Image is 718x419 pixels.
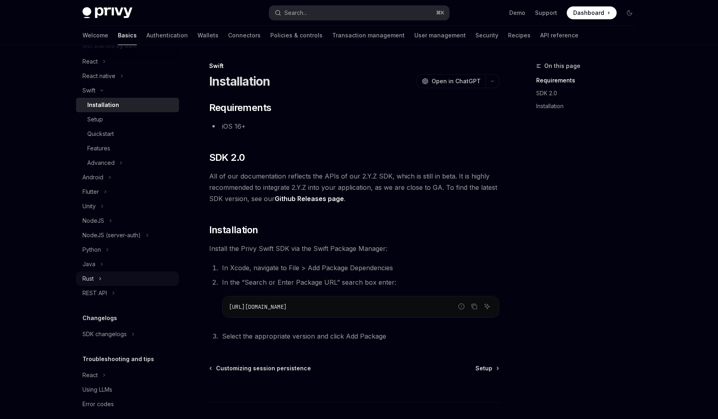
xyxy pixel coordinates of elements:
[536,74,642,87] a: Requirements
[456,301,467,312] button: Report incorrect code
[573,9,604,17] span: Dashboard
[76,382,179,397] a: Using LLMs
[118,26,137,45] a: Basics
[536,87,642,100] a: SDK 2.0
[509,9,525,17] a: Demo
[198,26,218,45] a: Wallets
[332,26,405,45] a: Transaction management
[76,141,179,156] a: Features
[76,286,179,300] button: Toggle REST API section
[82,71,115,81] div: React native
[76,368,179,382] button: Toggle React section
[82,187,99,197] div: Flutter
[76,327,179,341] button: Toggle SDK changelogs section
[209,74,270,88] h1: Installation
[269,6,449,20] button: Open search
[544,61,580,71] span: On this page
[76,83,179,98] button: Toggle Swift section
[82,57,98,66] div: React
[414,26,466,45] a: User management
[475,364,498,372] a: Setup
[220,331,499,342] li: Select the appropriate version and click Add Package
[436,10,444,16] span: ⌘ K
[482,301,492,312] button: Ask AI
[216,364,311,372] span: Customizing session persistence
[417,74,486,88] button: Open in ChatGPT
[76,257,179,271] button: Toggle Java section
[82,313,117,323] h5: Changelogs
[76,185,179,199] button: Toggle Flutter section
[432,77,481,85] span: Open in ChatGPT
[87,144,110,153] div: Features
[228,26,261,45] a: Connectors
[76,214,179,228] button: Toggle NodeJS section
[209,243,499,254] span: Install the Privy Swift SDK via the Swift Package Manager:
[82,7,132,18] img: dark logo
[82,370,98,380] div: React
[535,9,557,17] a: Support
[82,230,141,240] div: NodeJS (server-auth)
[76,170,179,185] button: Toggle Android section
[508,26,531,45] a: Recipes
[209,62,499,70] div: Swift
[275,195,344,203] a: Github Releases page
[82,274,94,283] div: Rust
[76,112,179,127] a: Setup
[76,156,179,170] button: Toggle Advanced section
[623,6,636,19] button: Toggle dark mode
[220,277,499,318] li: In the “Search or Enter Package URL” search box enter:
[284,8,307,18] div: Search...
[76,69,179,83] button: Toggle React native section
[469,301,479,312] button: Copy the contents from the code block
[82,399,114,409] div: Error codes
[87,100,119,110] div: Installation
[536,100,642,113] a: Installation
[76,199,179,214] button: Toggle Unity section
[210,364,311,372] a: Customizing session persistence
[540,26,578,45] a: API reference
[76,228,179,242] button: Toggle NodeJS (server-auth) section
[76,54,179,69] button: Toggle React section
[209,151,245,164] span: SDK 2.0
[209,224,258,236] span: Installation
[87,158,115,168] div: Advanced
[475,364,492,372] span: Setup
[76,271,179,286] button: Toggle Rust section
[82,173,103,182] div: Android
[76,127,179,141] a: Quickstart
[209,101,272,114] span: Requirements
[82,385,112,394] div: Using LLMs
[475,26,498,45] a: Security
[76,397,179,411] a: Error codes
[87,115,103,124] div: Setup
[220,262,499,273] li: In Xcode, navigate to File > Add Package Dependencies
[146,26,188,45] a: Authentication
[76,98,179,112] a: Installation
[270,26,323,45] a: Policies & controls
[82,201,96,211] div: Unity
[82,86,95,95] div: Swift
[82,216,104,226] div: NodeJS
[567,6,617,19] a: Dashboard
[82,329,127,339] div: SDK changelogs
[209,121,499,132] li: iOS 16+
[82,245,101,255] div: Python
[82,259,95,269] div: Java
[87,129,114,139] div: Quickstart
[82,288,107,298] div: REST API
[229,303,287,310] span: [URL][DOMAIN_NAME]
[76,242,179,257] button: Toggle Python section
[82,354,154,364] h5: Troubleshooting and tips
[82,26,108,45] a: Welcome
[209,170,499,204] span: All of our documentation reflects the APIs of our 2.Y.Z SDK, which is still in beta. It is highly...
